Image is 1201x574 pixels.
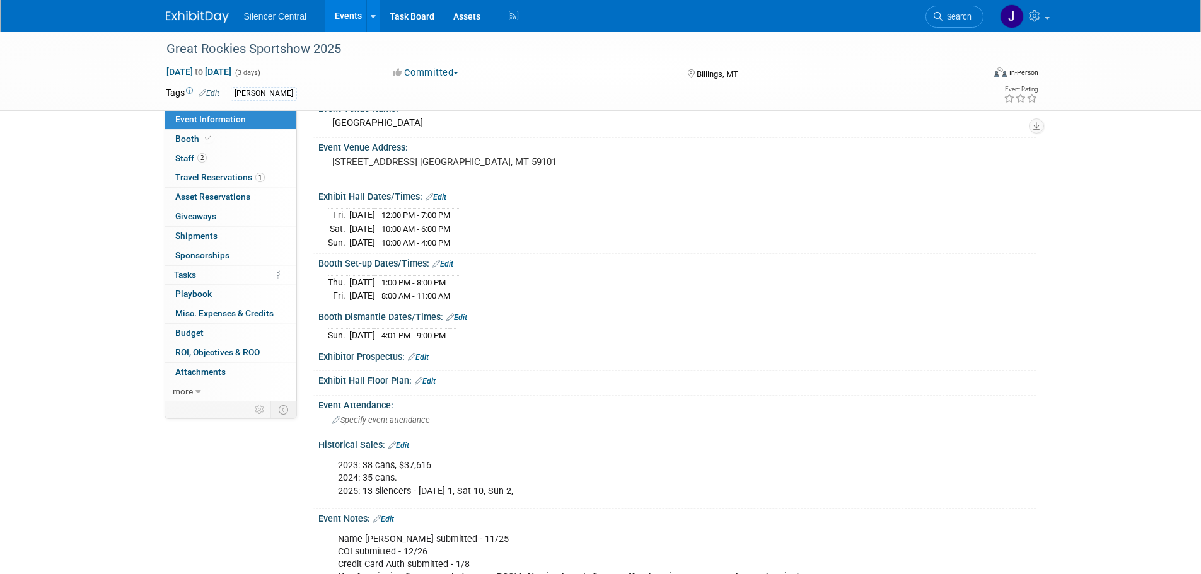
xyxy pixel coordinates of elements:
[373,515,394,524] a: Edit
[1009,68,1038,77] div: In-Person
[175,211,216,221] span: Giveaways
[318,371,1036,387] div: Exhibit Hall Floor Plan:
[175,308,274,318] span: Misc. Expenses & Credits
[329,453,897,503] div: 2023: 38 cans, $37,616 2024: 35 cans. 2025: 13 silencers - [DATE] 1, Sat 10, Sun 2,
[381,291,450,301] span: 8:00 AM - 11:00 AM
[446,313,467,322] a: Edit
[175,231,218,241] span: Shipments
[244,11,307,21] span: Silencer Central
[165,304,296,323] a: Misc. Expenses & Credits
[349,329,375,342] td: [DATE]
[165,207,296,226] a: Giveaways
[328,289,349,302] td: Fri.
[165,188,296,207] a: Asset Reservations
[1004,86,1038,93] div: Event Rating
[165,149,296,168] a: Staff2
[381,331,446,340] span: 4:01 PM - 9:00 PM
[162,38,965,60] div: Great Rockies Sportshow 2025
[381,278,446,287] span: 1:00 PM - 8:00 PM
[165,285,296,304] a: Playbook
[234,69,260,77] span: (3 days)
[255,173,265,182] span: 1
[249,401,271,418] td: Personalize Event Tab Strip
[408,353,429,362] a: Edit
[318,396,1036,411] div: Event Attendance:
[697,69,738,79] span: Billings, MT
[165,363,296,382] a: Attachments
[165,324,296,343] a: Budget
[318,347,1036,364] div: Exhibitor Prospectus:
[175,114,246,124] span: Event Information
[165,343,296,362] a: ROI, Objectives & ROO
[318,307,1036,324] div: Booth Dismantle Dates/Times:
[318,138,1036,154] div: Event Venue Address:
[175,347,260,357] span: ROI, Objectives & ROO
[328,275,349,289] td: Thu.
[165,168,296,187] a: Travel Reservations1
[426,193,446,202] a: Edit
[943,12,972,21] span: Search
[175,289,212,299] span: Playbook
[165,130,296,149] a: Booth
[328,209,349,222] td: Fri.
[318,435,1036,452] div: Historical Sales:
[165,227,296,246] a: Shipments
[175,367,226,377] span: Attachments
[165,266,296,285] a: Tasks
[165,382,296,401] a: more
[173,386,193,396] span: more
[349,275,375,289] td: [DATE]
[1000,4,1024,28] img: Jessica Crawford
[328,236,349,249] td: Sun.
[332,415,430,425] span: Specify event attendance
[318,509,1036,525] div: Event Notes:
[381,224,450,234] span: 10:00 AM - 6:00 PM
[328,222,349,236] td: Sat.
[175,134,214,144] span: Booth
[909,66,1039,84] div: Event Format
[193,67,205,77] span: to
[415,377,436,386] a: Edit
[197,153,207,163] span: 2
[175,172,265,182] span: Travel Reservations
[318,254,1036,270] div: Booth Set-up Dates/Times:
[388,66,463,79] button: Committed
[231,87,297,100] div: [PERSON_NAME]
[165,246,296,265] a: Sponsorships
[205,135,211,142] i: Booth reservation complete
[349,236,375,249] td: [DATE]
[175,192,250,202] span: Asset Reservations
[349,222,375,236] td: [DATE]
[925,6,983,28] a: Search
[270,401,296,418] td: Toggle Event Tabs
[328,329,349,342] td: Sun.
[381,210,450,220] span: 12:00 PM - 7:00 PM
[166,66,232,77] span: [DATE] [DATE]
[388,441,409,450] a: Edit
[432,260,453,268] a: Edit
[994,67,1007,77] img: Format-Inperson.png
[175,328,204,338] span: Budget
[318,187,1036,204] div: Exhibit Hall Dates/Times:
[174,270,196,280] span: Tasks
[166,86,219,101] td: Tags
[166,11,229,23] img: ExhibitDay
[332,156,603,168] pre: [STREET_ADDRESS] [GEOGRAPHIC_DATA], MT 59101
[175,153,207,163] span: Staff
[381,238,450,248] span: 10:00 AM - 4:00 PM
[165,110,296,129] a: Event Information
[328,113,1026,133] div: [GEOGRAPHIC_DATA]
[349,289,375,302] td: [DATE]
[349,209,375,222] td: [DATE]
[175,250,229,260] span: Sponsorships
[199,89,219,98] a: Edit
